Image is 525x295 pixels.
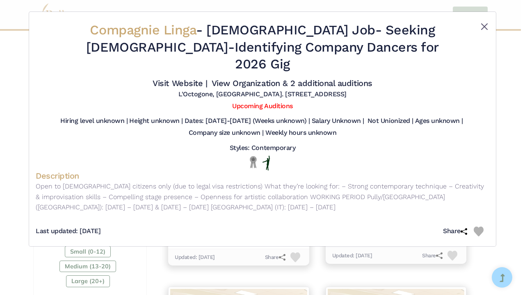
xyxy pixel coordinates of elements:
h5: Hiring level unknown | [60,117,128,125]
button: Close [479,22,489,32]
h4: Description [36,170,489,181]
h5: Dates: [DATE]-[DATE] (Weeks unknown) | [185,117,310,125]
h5: Last updated: [DATE] [36,227,100,236]
img: Heart [474,227,484,236]
h5: Company size unknown | [189,129,264,137]
a: View Organization & 2 additional auditions [212,78,372,88]
p: Open to [DEMOGRAPHIC_DATA] citizens only (due to legal visa restrictions) What they’re looking fo... [36,181,489,213]
a: Upcoming Auditions [232,102,292,110]
h5: Ages unknown | [415,117,463,125]
h5: Height unknown | [129,117,183,125]
h5: Weekly hours unknown [265,129,336,137]
h5: Styles: Contemporary [230,144,295,152]
a: Visit Website | [153,78,207,88]
img: Flat [262,156,270,170]
h5: Not Unionized | [367,117,413,125]
h5: Salary Unknown | [312,117,364,125]
span: [DEMOGRAPHIC_DATA] Job [206,22,375,38]
img: Local [248,156,258,168]
span: Compagnie Linga [90,22,196,38]
h5: L'Octogone, [GEOGRAPHIC_DATA]. [STREET_ADDRESS] [178,90,346,99]
h2: - - Seeking [DEMOGRAPHIC_DATA]-Identifying Company Dancers for 2026 Gig [73,22,452,73]
h5: Share [443,227,474,236]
